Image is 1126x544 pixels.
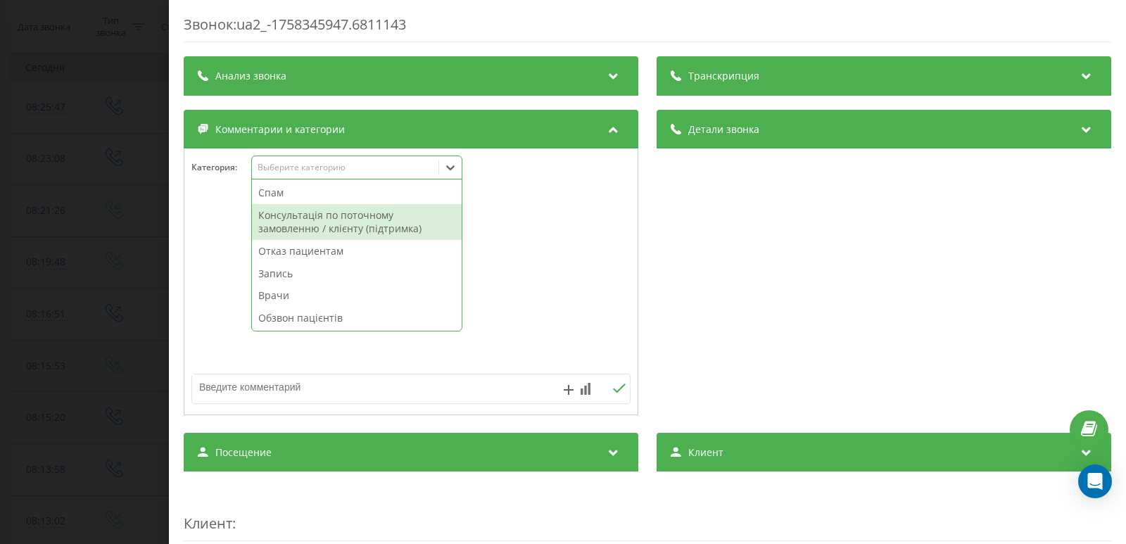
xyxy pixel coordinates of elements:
[215,445,272,460] span: Посещение
[184,15,1111,42] div: Звонок : ua2_-1758345947.6811143
[184,514,232,533] span: Клиент
[184,486,1111,541] div: :
[258,162,434,173] div: Выберите категорию
[688,69,759,83] span: Транскрипция
[252,262,462,285] div: Запись
[215,122,345,137] span: Комментарии и категории
[688,122,759,137] span: Детали звонка
[252,307,462,329] div: Обзвон пацієнтів
[252,182,462,204] div: Спам
[252,204,462,240] div: Консультація по поточному замовленню / клієнту (підтримка)
[215,69,286,83] span: Анализ звонка
[1078,464,1112,498] div: Open Intercom Messenger
[252,240,462,262] div: Отказ пациентам
[688,445,723,460] span: Клиент
[191,163,251,172] h4: Категория :
[252,284,462,307] div: Врачи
